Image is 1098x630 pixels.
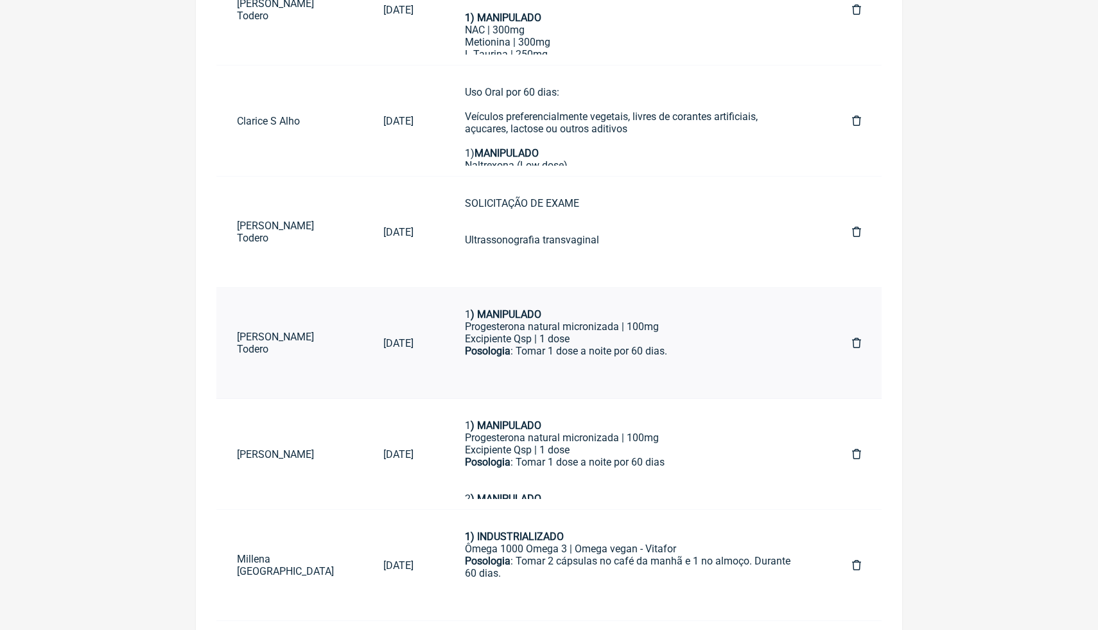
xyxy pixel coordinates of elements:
[216,209,363,254] a: [PERSON_NAME] Todero
[471,308,541,320] strong: ) MANIPULADO
[465,345,510,357] strong: Posologia
[444,520,821,610] a: 1) INDUSTRIALIZADOÔmega 1000 Omega 3 | Omega vegan - VitaforPosologia: Tomar 2 cápsulas no café d...
[363,438,434,471] a: [DATE]
[444,187,821,277] a: SOLICITAÇÃO DE EXAMEUltrassonografia transvaginalㅤ
[471,419,541,432] strong: ) MANIPULADO
[465,24,801,158] div: NAC | 300mg Metionina | 300mg L Taurina | 250mg Arginina | 300 mg Vitamina C | 500mg Zinco glicin...
[216,543,363,588] a: Millena [GEOGRAPHIC_DATA]
[465,493,801,505] div: 2
[465,456,510,468] strong: Posologia
[465,197,801,284] div: SOLICITAÇÃO DE EXAME Ultrassonografia transvaginal ㅤ
[363,327,434,360] a: [DATE]
[363,549,434,582] a: [DATE]
[465,444,801,456] div: Excipiente Qsp | 1 dose
[465,432,801,444] div: Progesterona natural micronizada | 100mg
[465,555,510,567] strong: Posologia
[465,86,801,171] div: Uso Oral por 60 dias: Veículos preferencialmente vegetais, livres de corantes artificiais, açucar...
[471,493,541,505] strong: ) MANIPULADO
[465,456,801,468] div: : Tomar 1 dose a noite por 60 dias
[444,409,821,499] a: 1) MANIPULADOProgesterona natural micronizada | 100mgExcipiente Qsp | 1 dosePosologia: Tomar 1 do...
[475,147,539,159] strong: MANIPULADO
[444,76,821,166] a: Uso Oral por 60 dias:Veículos preferencialmente vegetais, livres de corantes artificiais, açucare...
[216,320,363,365] a: [PERSON_NAME] Todero
[216,105,363,137] a: Clarice S Alho
[465,345,801,357] div: : Tomar 1 dose a noite por 60 dias.
[465,320,801,333] div: Progesterona natural micronizada | 100mg
[465,530,564,543] strong: 1) INDUSTRIALIZADO
[216,438,363,471] a: [PERSON_NAME]
[465,543,801,555] div: Ômega 1000 Omega 3 | Omega vegan - Vitafor
[465,555,801,579] div: : Tomar 2 cápsulas no café da manhã e 1 no almoço. Durante 60 dias.
[465,419,801,432] div: 1
[363,216,434,249] a: [DATE]
[465,333,801,345] div: Excipiente Qsp | 1 dose
[363,105,434,137] a: [DATE]
[465,308,801,320] div: 1
[444,298,821,388] a: 1) MANIPULADOProgesterona natural micronizada | 100mgExcipiente Qsp | 1 dosePosologia: Tomar 1 do...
